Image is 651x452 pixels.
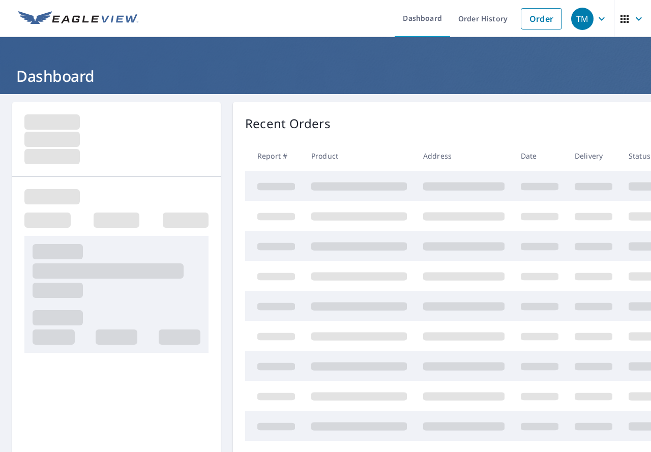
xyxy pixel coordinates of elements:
th: Date [513,141,567,171]
th: Product [303,141,415,171]
th: Report # [245,141,303,171]
div: TM [571,8,594,30]
h1: Dashboard [12,66,639,86]
th: Delivery [567,141,620,171]
img: EV Logo [18,11,138,26]
a: Order [521,8,562,29]
th: Address [415,141,513,171]
p: Recent Orders [245,114,331,133]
